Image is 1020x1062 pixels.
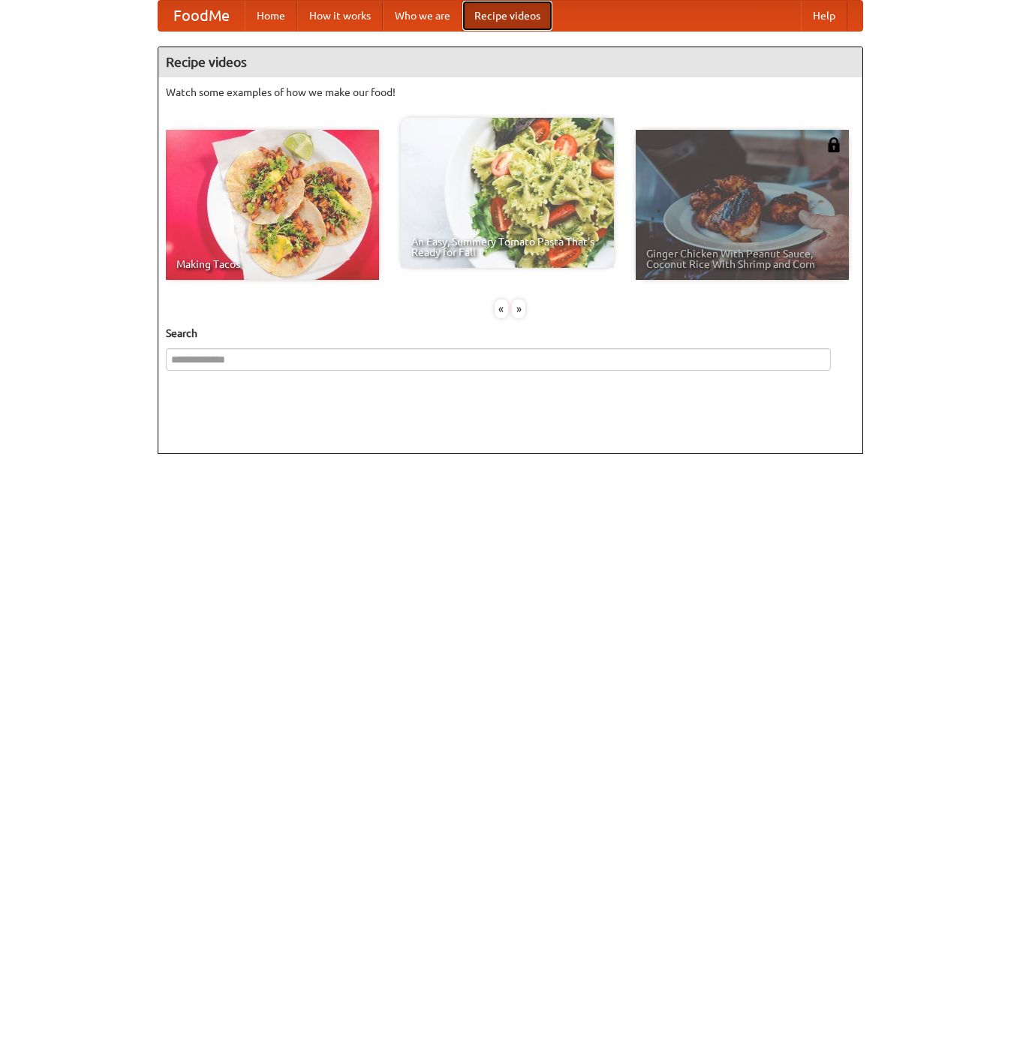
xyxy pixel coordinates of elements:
h4: Recipe videos [158,47,862,77]
a: Recipe videos [462,1,552,31]
a: An Easy, Summery Tomato Pasta That's Ready for Fall [401,118,614,268]
a: Who we are [383,1,462,31]
div: « [495,299,508,318]
a: Home [245,1,297,31]
div: » [512,299,525,318]
a: How it works [297,1,383,31]
p: Watch some examples of how we make our food! [166,85,855,100]
a: Making Tacos [166,130,379,280]
span: Making Tacos [176,259,369,269]
img: 483408.png [826,137,841,152]
span: An Easy, Summery Tomato Pasta That's Ready for Fall [411,236,603,257]
a: FoodMe [158,1,245,31]
h5: Search [166,326,855,341]
a: Help [801,1,847,31]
